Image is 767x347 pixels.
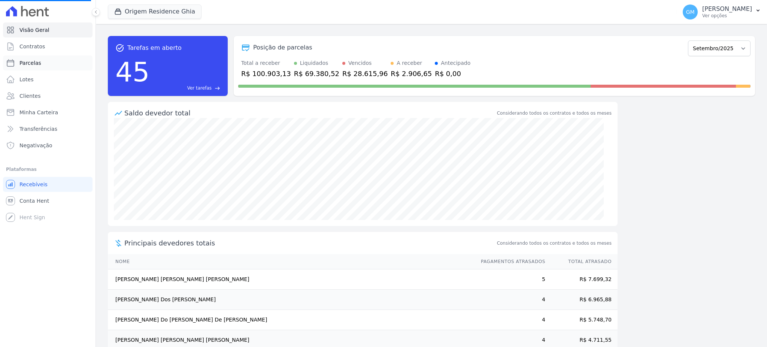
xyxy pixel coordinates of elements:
td: R$ 6.965,88 [546,290,618,310]
span: Negativação [19,142,52,149]
button: GM [PERSON_NAME] Ver opções [677,1,767,22]
div: Antecipado [441,59,470,67]
span: Transferências [19,125,57,133]
span: Parcelas [19,59,41,67]
div: R$ 28.615,96 [342,69,388,79]
span: east [215,85,220,91]
td: [PERSON_NAME] Dos [PERSON_NAME] [108,290,474,310]
a: Transferências [3,121,93,136]
a: Lotes [3,72,93,87]
span: GM [686,9,695,15]
span: Contratos [19,43,45,50]
span: Ver tarefas [187,85,212,91]
td: R$ 7.699,32 [546,269,618,290]
span: Minha Carteira [19,109,58,116]
div: Vencidos [348,59,372,67]
td: [PERSON_NAME] [PERSON_NAME] [PERSON_NAME] [108,269,474,290]
td: [PERSON_NAME] Do [PERSON_NAME] De [PERSON_NAME] [108,310,474,330]
div: Posição de parcelas [253,43,312,52]
td: 4 [474,310,546,330]
div: Considerando todos os contratos e todos os meses [497,110,612,117]
a: Visão Geral [3,22,93,37]
th: Total Atrasado [546,254,618,269]
a: Parcelas [3,55,93,70]
div: Saldo devedor total [124,108,495,118]
div: R$ 69.380,52 [294,69,339,79]
a: Clientes [3,88,93,103]
a: Recebíveis [3,177,93,192]
p: [PERSON_NAME] [702,5,752,13]
span: Lotes [19,76,34,83]
span: task_alt [115,43,124,52]
p: Ver opções [702,13,752,19]
td: 4 [474,290,546,310]
a: Minha Carteira [3,105,93,120]
div: A receber [397,59,422,67]
span: Principais devedores totais [124,238,495,248]
a: Ver tarefas east [153,85,220,91]
div: R$ 2.906,65 [391,69,432,79]
a: Contratos [3,39,93,54]
div: Total a receber [241,59,291,67]
span: Visão Geral [19,26,49,34]
div: Liquidados [300,59,328,67]
div: R$ 0,00 [435,69,470,79]
th: Nome [108,254,474,269]
td: 5 [474,269,546,290]
button: Origem Residence Ghia [108,4,201,19]
a: Conta Hent [3,193,93,208]
div: Plataformas [6,165,90,174]
span: Tarefas em aberto [127,43,182,52]
div: 45 [115,52,150,91]
span: Recebíveis [19,181,48,188]
span: Considerando todos os contratos e todos os meses [497,240,612,247]
span: Conta Hent [19,197,49,205]
div: R$ 100.903,13 [241,69,291,79]
a: Negativação [3,138,93,153]
td: R$ 5.748,70 [546,310,618,330]
th: Pagamentos Atrasados [474,254,546,269]
span: Clientes [19,92,40,100]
